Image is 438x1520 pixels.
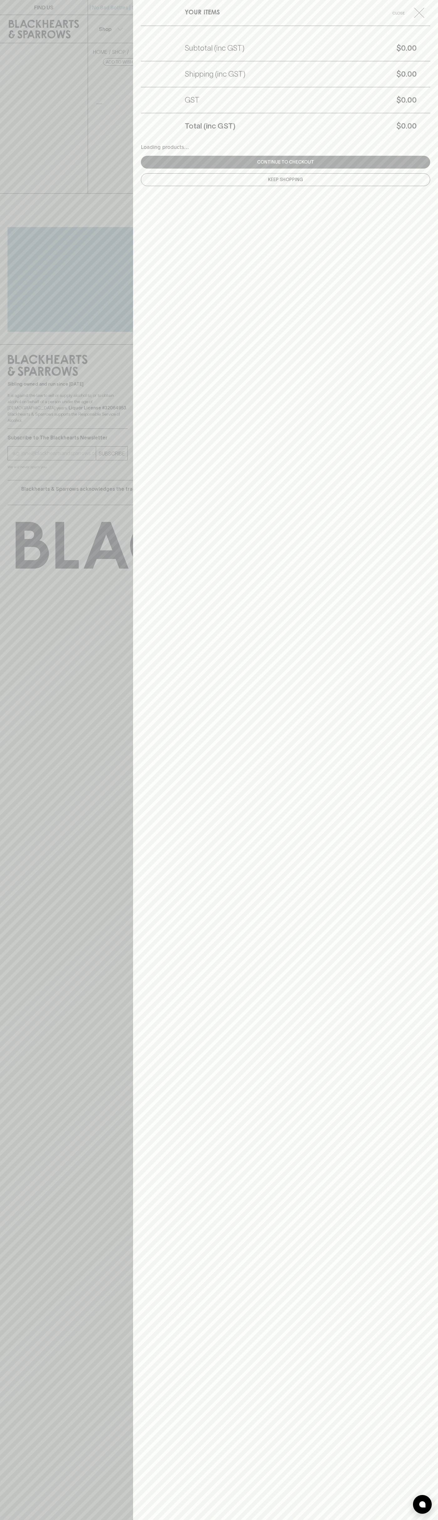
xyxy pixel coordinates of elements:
[386,10,412,16] span: Close
[185,69,245,79] h5: Shipping (inc GST)
[386,8,429,18] button: Close
[185,43,245,53] h5: Subtotal (inc GST)
[185,121,235,131] h5: Total (inc GST)
[419,1501,425,1507] img: bubble-icon
[141,173,430,186] button: Keep Shopping
[245,69,417,79] h5: $0.00
[185,8,220,18] h6: YOUR ITEMS
[141,144,430,151] div: Loading products...
[235,121,417,131] h5: $0.00
[245,43,417,53] h5: $0.00
[185,95,199,105] h5: GST
[199,95,417,105] h5: $0.00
